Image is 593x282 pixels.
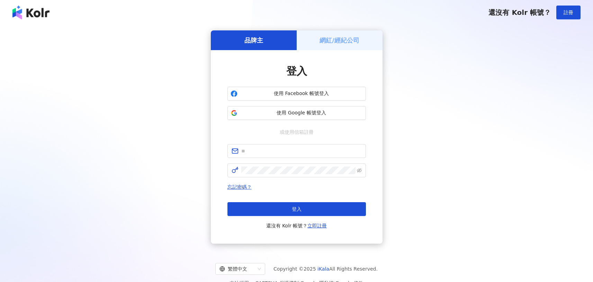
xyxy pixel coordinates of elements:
[286,65,307,77] span: 登入
[273,265,378,273] span: Copyright © 2025 All Rights Reserved.
[227,87,366,101] button: 使用 Facebook 帳號登入
[240,110,363,116] span: 使用 Google 帳號登入
[307,223,327,228] a: 立即註冊
[564,10,573,15] span: 註冊
[12,6,50,19] img: logo
[244,36,263,45] h5: 品牌主
[240,90,363,97] span: 使用 Facebook 帳號登入
[227,106,366,120] button: 使用 Google 帳號登入
[488,8,551,17] span: 還沒有 Kolr 帳號？
[275,128,318,136] span: 或使用信箱註冊
[266,222,327,230] span: 還沒有 Kolr 帳號？
[320,36,359,45] h5: 網紅/經紀公司
[227,202,366,216] button: 登入
[556,6,581,19] button: 註冊
[317,266,329,272] a: iKala
[219,263,255,274] div: 繁體中文
[227,184,252,190] a: 忘記密碼？
[357,168,362,173] span: eye-invisible
[292,206,302,212] span: 登入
